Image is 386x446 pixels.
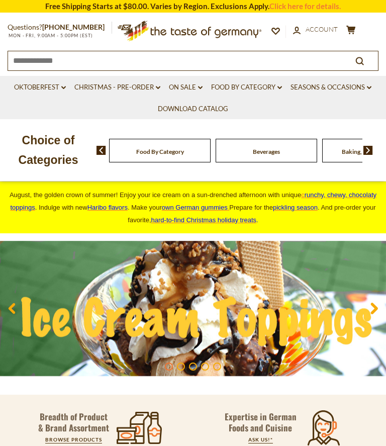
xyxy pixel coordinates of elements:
a: Download Catalog [158,104,228,115]
a: Food By Category [136,148,184,155]
img: next arrow [363,146,373,155]
p: Expertise in German Foods and Cuisine [224,411,297,433]
a: [PHONE_NUMBER] [42,23,105,31]
a: Beverages [253,148,280,155]
span: own German gummies [162,204,228,211]
a: Food By Category [211,82,282,93]
p: Questions? [8,21,112,34]
span: August, the golden crown of summer! Enjoy your ice cream on a sun-drenched afternoon with unique ... [10,191,376,224]
a: On Sale [169,82,203,93]
a: Seasons & Occasions [291,82,371,93]
a: Haribo flavors [87,204,128,211]
a: hard-to-find Christmas holiday treats [151,216,257,224]
a: Oktoberfest [14,82,66,93]
a: crunchy, chewy, chocolaty toppings [11,191,377,211]
img: previous arrow [96,146,106,155]
span: MON - FRI, 9:00AM - 5:00PM (EST) [8,33,93,38]
a: Click here for details. [269,2,341,11]
a: BROWSE PRODUCTS [45,436,102,442]
a: pickling season [273,204,318,211]
a: own German gummies. [162,204,229,211]
p: Breadth of Product & Brand Assortment [37,411,110,433]
a: Christmas - PRE-ORDER [74,82,160,93]
a: ASK US!* [248,436,273,442]
a: Account [293,24,338,35]
span: runchy, chewy, chocolaty toppings [11,191,377,211]
span: Account [306,25,338,33]
span: . [151,216,258,224]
